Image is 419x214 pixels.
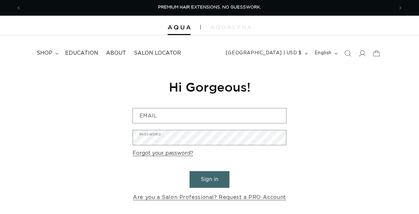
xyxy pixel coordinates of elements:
img: aqualyna.com [210,25,251,29]
img: Aqua Hair Extensions [168,25,191,30]
span: shop [37,50,52,57]
input: Email [133,108,286,123]
a: About [102,46,130,61]
summary: shop [33,46,61,61]
span: [GEOGRAPHIC_DATA] | USD $ [226,50,302,57]
span: English [315,50,332,57]
summary: Search [340,46,355,61]
h1: Hi Gorgeous! [133,79,286,95]
a: Salon Locator [130,46,185,61]
button: [GEOGRAPHIC_DATA] | USD $ [222,47,311,60]
button: Sign in [190,171,229,188]
a: Forgot your password? [133,149,193,158]
span: Education [65,50,98,57]
a: Are you a Salon Professional? Request a PRO Account [133,193,286,202]
a: Education [61,46,102,61]
button: English [311,47,340,60]
span: PREMIUM HAIR EXTENSIONS. NO GUESSWORK. [158,5,261,9]
span: About [106,50,126,57]
span: Salon Locator [134,50,181,57]
button: Next announcement [393,2,408,14]
button: Previous announcement [11,2,26,14]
